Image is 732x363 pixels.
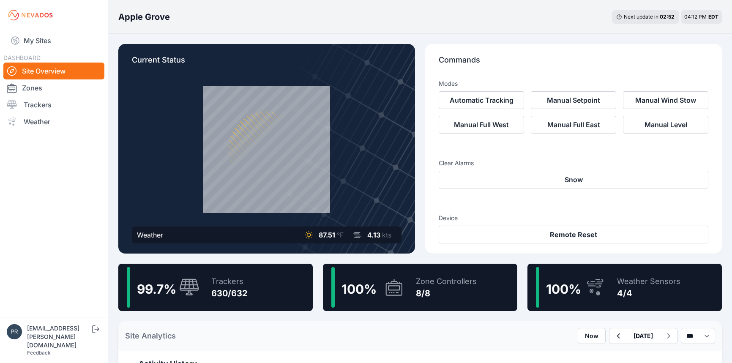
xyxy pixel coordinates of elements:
[708,14,718,20] span: EDT
[382,231,391,239] span: kts
[684,14,707,20] span: 04:12 PM
[617,276,680,287] div: Weather Sensors
[3,79,104,96] a: Zones
[416,276,477,287] div: Zone Controllers
[578,328,606,344] button: Now
[323,264,517,311] a: 100%Zone Controllers8/8
[439,214,708,222] h3: Device
[7,324,22,339] img: przemyslaw.szewczyk@energix-group.com
[531,116,616,134] button: Manual Full East
[624,14,658,20] span: Next update in
[623,116,708,134] button: Manual Level
[439,116,524,134] button: Manual Full West
[439,54,708,73] p: Commands
[125,330,176,342] h2: Site Analytics
[132,54,402,73] p: Current Status
[341,281,377,297] span: 100 %
[3,30,104,51] a: My Sites
[439,171,708,188] button: Snow
[211,287,248,299] div: 630/632
[531,91,616,109] button: Manual Setpoint
[118,11,170,23] h3: Apple Grove
[137,281,176,297] span: 99.7 %
[527,264,722,311] a: 100%Weather Sensors4/4
[319,231,335,239] span: 87.51
[3,113,104,130] a: Weather
[118,6,170,28] nav: Breadcrumb
[367,231,380,239] span: 4.13
[439,91,524,109] button: Automatic Tracking
[7,8,54,22] img: Nevados
[3,96,104,113] a: Trackers
[3,63,104,79] a: Site Overview
[627,328,660,344] button: [DATE]
[617,287,680,299] div: 4/4
[118,264,313,311] a: 99.7%Trackers630/632
[137,230,163,240] div: Weather
[439,226,708,243] button: Remote Reset
[439,159,708,167] h3: Clear Alarms
[27,349,51,356] a: Feedback
[27,324,90,349] div: [EMAIL_ADDRESS][PERSON_NAME][DOMAIN_NAME]
[546,281,581,297] span: 100 %
[623,91,708,109] button: Manual Wind Stow
[660,14,675,20] div: 02 : 52
[439,79,458,88] h3: Modes
[337,231,344,239] span: °F
[416,287,477,299] div: 8/8
[211,276,248,287] div: Trackers
[3,54,41,61] span: DASHBOARD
